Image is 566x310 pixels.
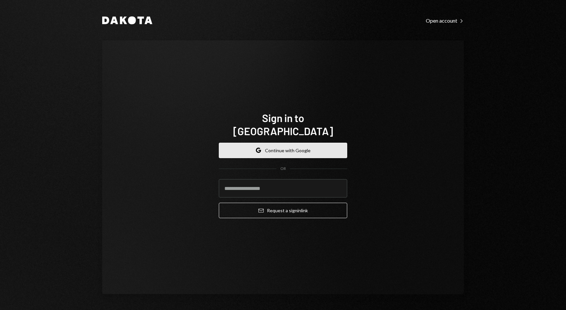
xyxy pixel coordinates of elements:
h1: Sign in to [GEOGRAPHIC_DATA] [219,111,347,137]
button: Request a signinlink [219,203,347,218]
div: OR [280,166,286,172]
button: Continue with Google [219,143,347,158]
a: Open account [426,17,464,24]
